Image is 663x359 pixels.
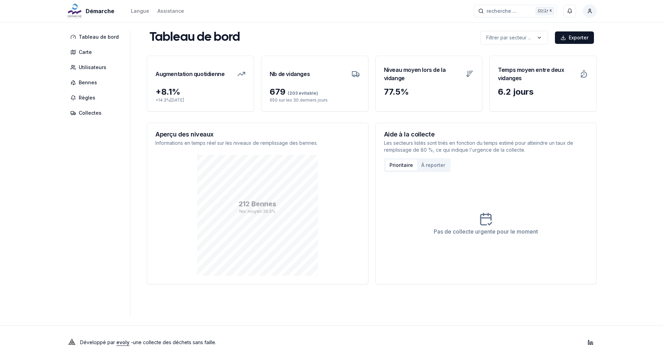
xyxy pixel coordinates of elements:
[270,64,310,84] h3: Nb de vidanges
[487,8,517,15] span: recherche ...
[384,64,462,84] h3: Niveau moyen lors de la vidange
[131,7,149,15] button: Langue
[384,86,474,97] div: 77.5 %
[79,79,97,86] span: Bennes
[66,337,77,348] img: Evoly Logo
[150,31,240,45] h1: Tableau de bord
[155,64,224,84] h3: Augmentation quotidienne
[66,46,126,58] a: Carte
[79,110,102,116] span: Collectes
[555,31,594,44] button: Exporter
[79,94,95,101] span: Règles
[480,31,548,45] button: label
[80,338,216,347] p: Développé par - une collecte des déchets sans faille .
[474,5,557,17] button: recherche ...Ctrl+K
[434,227,538,236] div: Pas de collecte urgente pour le moment
[498,64,576,84] h3: Temps moyen entre deux vidanges
[286,91,318,96] span: (203 évitable)
[66,76,126,89] a: Bennes
[155,97,246,103] p: + 14.3 % [DATE]
[498,86,588,97] div: 6.2 jours
[270,97,360,103] p: 650 sur les 30 derniers jours
[385,160,417,171] button: Prioritaire
[417,160,449,171] button: À reporter
[66,92,126,104] a: Règles
[131,8,149,15] div: Langue
[157,7,184,15] a: Assistance
[270,86,360,97] div: 679
[384,131,588,138] h3: Aide à la collecte
[155,140,360,147] p: Informations en temps réel sur les niveaux de remplissage des bennes.
[66,7,117,15] a: Démarche
[155,131,360,138] h3: Aperçu des niveaux
[384,140,588,153] p: Les secteurs listés sont triés en fonction du temps estimé pour atteindre un taux de remplissage ...
[155,86,246,97] div: + 8.1 %
[86,7,114,15] span: Démarche
[66,3,83,19] img: Démarche Logo
[79,64,106,71] span: Utilisateurs
[79,34,119,40] span: Tableau de bord
[66,107,126,119] a: Collectes
[66,61,126,74] a: Utilisateurs
[79,49,92,56] span: Carte
[66,31,126,43] a: Tableau de bord
[486,34,531,41] p: Filtrer par secteur ...
[116,339,129,345] a: evoly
